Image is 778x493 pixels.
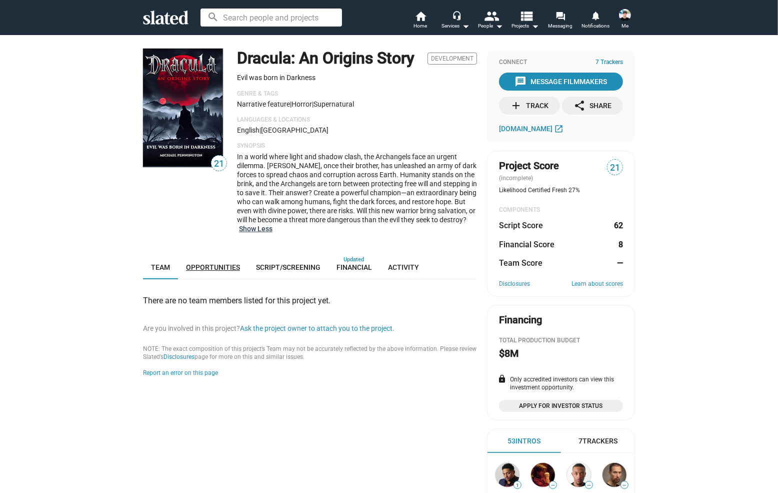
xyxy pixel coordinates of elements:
[499,280,530,288] a: Disclosures
[438,10,473,32] button: Services
[186,263,240,271] span: Opportunities
[573,97,611,115] div: Share
[163,353,194,360] a: Disclosures
[143,49,223,167] img: Dracula: An Origins Story
[515,73,607,91] div: Message Filmmakers
[473,10,508,32] button: People
[237,100,290,108] span: Narrative feature
[336,263,372,271] span: Financial
[507,436,540,446] div: 53 Intros
[573,100,585,112] mat-icon: share
[613,239,623,250] dd: 8
[237,153,477,224] span: In a world where light and shadow clash, the Archangels face an urgent dilemma. [PERSON_NAME], on...
[578,436,617,446] div: 7 Trackers
[514,482,521,488] span: 1
[505,401,617,411] span: Apply for Investor Status
[259,126,261,134] span: |
[312,100,313,108] span: |
[499,123,566,135] a: [DOMAIN_NAME]
[619,9,631,21] img: Kevin Enhart
[621,482,628,488] span: —
[143,295,477,306] div: There are no team members listed for this project yet.
[237,90,477,98] p: Genre & Tags
[499,187,623,195] div: Likelihood Certified Fresh 27%
[499,239,554,250] dt: Financial Score
[531,463,555,487] img: Wendy Shear
[499,59,623,67] div: Connect
[529,20,541,32] mat-icon: arrow_drop_down
[211,157,226,171] span: 21
[613,258,623,268] dd: —
[497,374,506,383] mat-icon: lock
[380,255,427,279] a: Activity
[499,400,623,412] a: Apply for Investor Status
[441,20,469,32] div: Services
[590,11,600,20] mat-icon: notifications
[478,20,503,32] div: People
[613,220,623,231] dd: 62
[548,20,573,32] span: Messaging
[613,7,637,33] button: Kevin EnhartMe
[452,11,461,20] mat-icon: headset_mic
[499,220,543,231] dt: Script Score
[237,48,414,69] h1: Dracula: An Origins Story
[143,345,477,361] div: NOTE: The exact composition of this project’s Team may not be accurately reflected by the above i...
[549,482,556,488] span: —
[237,126,259,134] span: English
[499,313,542,327] div: Financing
[499,347,518,360] h2: $8M
[237,73,477,83] p: Evil was born in Darkness
[499,175,535,182] span: (incomplete)
[240,324,394,333] button: Ask the project owner to attach you to the project.
[143,324,477,333] div: Are you involved in this project?
[602,463,626,487] img: Matteo Pasquini
[519,9,534,23] mat-icon: view_list
[595,59,623,67] span: 7 Trackers
[414,20,427,32] span: Home
[414,10,426,22] mat-icon: home
[515,76,527,88] mat-icon: message
[499,97,560,115] button: Track
[291,100,312,108] span: Horror
[499,337,623,345] div: Total Production budget
[607,161,622,175] span: 21
[555,11,565,21] mat-icon: forum
[508,10,543,32] button: Projects
[581,20,609,32] span: Notifications
[562,97,623,115] button: Share
[567,463,591,487] img: caleb isaiah coleman
[495,463,519,487] img: Jordan Bryant
[151,263,170,271] span: Team
[510,97,549,115] div: Track
[554,124,563,133] mat-icon: open_in_new
[143,255,178,279] a: Team
[388,263,419,271] span: Activity
[290,100,291,108] span: |
[403,10,438,32] a: Home
[499,73,623,91] button: Message Filmmakers
[543,10,578,32] a: Messaging
[200,9,342,27] input: Search people and projects
[459,20,471,32] mat-icon: arrow_drop_down
[484,9,499,23] mat-icon: people
[248,255,328,279] a: Script/Screening
[237,142,477,150] p: Synopsis
[499,258,542,268] dt: Team Score
[328,255,380,279] a: Financial
[427,53,477,65] span: Development
[237,116,477,124] p: Languages & Locations
[621,20,628,32] span: Me
[512,20,539,32] span: Projects
[571,280,623,288] a: Learn about scores
[261,126,328,134] span: [GEOGRAPHIC_DATA]
[178,255,248,279] a: Opportunities
[143,369,218,377] button: Report an error on this page
[585,482,592,488] span: —
[499,376,623,392] div: Only accredited investors can view this investment opportunity.
[256,263,320,271] span: Script/Screening
[499,125,552,133] span: [DOMAIN_NAME]
[313,100,354,108] span: Supernatural
[493,20,505,32] mat-icon: arrow_drop_down
[578,10,613,32] a: Notifications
